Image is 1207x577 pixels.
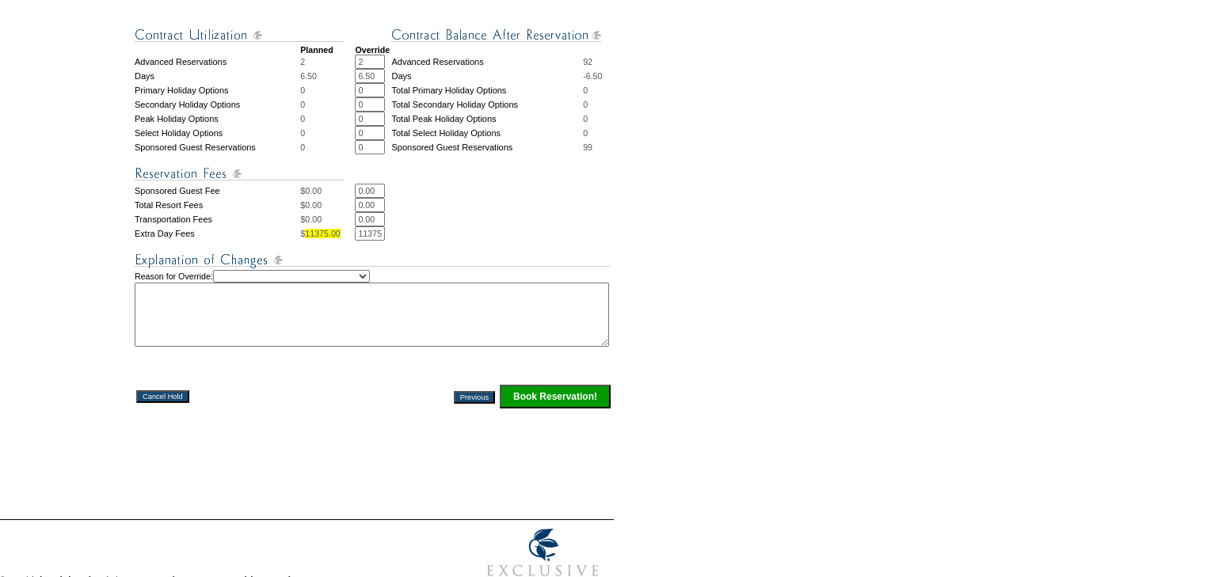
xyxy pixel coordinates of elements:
[583,57,592,66] span: 92
[300,142,305,152] span: 0
[305,229,340,238] span: 11375.00
[355,45,390,55] strong: Override
[135,212,300,226] td: Transportation Fees
[135,25,345,45] img: Contract Utilization
[500,385,611,408] input: Click this button to finalize your reservation.
[135,226,300,241] td: Extra Day Fees
[391,25,601,45] img: Contract Balance After Reservation
[583,71,602,81] span: -6.50
[305,214,322,224] span: 0.00
[300,184,355,198] td: $
[135,250,610,270] img: Explanation of Changes
[136,390,189,403] input: Cancel Hold
[135,112,300,126] td: Peak Holiday Options
[305,186,322,195] span: 0.00
[391,83,583,97] td: Total Primary Holiday Options
[583,142,592,152] span: 99
[391,69,583,83] td: Days
[391,140,583,154] td: Sponsored Guest Reservations
[135,184,300,198] td: Sponsored Guest Fee
[135,55,300,69] td: Advanced Reservations
[135,69,300,83] td: Days
[300,198,355,212] td: $
[583,100,588,109] span: 0
[300,71,317,81] span: 6.50
[583,128,588,138] span: 0
[391,55,583,69] td: Advanced Reservations
[391,112,583,126] td: Total Peak Holiday Options
[305,200,322,210] span: 0.00
[583,114,588,123] span: 0
[300,100,305,109] span: 0
[135,198,300,212] td: Total Resort Fees
[300,57,305,66] span: 2
[300,114,305,123] span: 0
[300,212,355,226] td: $
[135,126,300,140] td: Select Holiday Options
[583,85,588,95] span: 0
[391,126,583,140] td: Total Select Holiday Options
[135,140,300,154] td: Sponsored Guest Reservations
[300,128,305,138] span: 0
[300,226,355,241] td: $
[135,270,612,347] td: Reason for Override:
[300,85,305,95] span: 0
[454,391,495,404] input: Previous
[300,45,333,55] strong: Planned
[135,83,300,97] td: Primary Holiday Options
[391,97,583,112] td: Total Secondary Holiday Options
[135,164,345,184] img: Reservation Fees
[135,97,300,112] td: Secondary Holiday Options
